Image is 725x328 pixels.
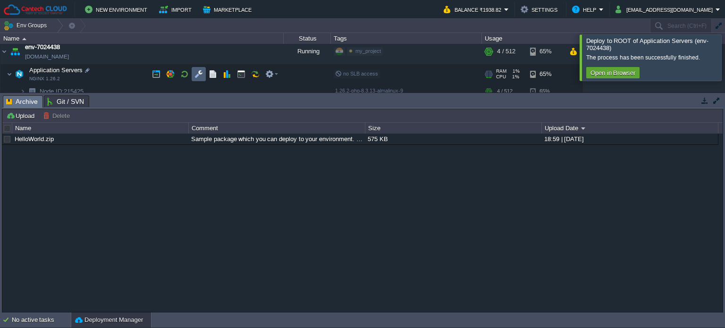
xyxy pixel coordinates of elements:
[530,65,561,84] div: 65%
[39,87,85,95] span: 215425
[75,315,143,325] button: Deployment Manager
[29,76,60,82] span: NGINX 1.26.2
[43,111,73,120] button: Delete
[25,84,39,99] img: AMDAwAAAACH5BAEAAAAALAAAAAABAAEAAAICRAEAOw==
[159,4,194,15] button: Import
[335,88,403,93] span: 1.26.2-php-8.3.13-almalinux-9
[572,4,599,15] button: Help
[284,33,330,44] div: Status
[6,111,37,120] button: Upload
[3,19,50,32] button: Env Groups
[28,67,84,74] a: Application ServersNGINX 1.26.2
[15,135,54,143] a: HelloWorld.zip
[284,39,331,64] div: Running
[13,123,188,134] div: Name
[497,84,513,99] div: 4 / 512
[444,4,504,15] button: Balance ₹1938.82
[355,48,381,54] span: my_project
[530,39,561,64] div: 65%
[25,52,69,61] a: [DOMAIN_NAME]
[22,38,26,40] img: AMDAwAAAACH5BAEAAAAALAAAAAABAAEAAAICRAEAOw==
[496,68,506,74] span: RAM
[189,123,365,134] div: Comment
[12,312,71,328] div: No active tasks
[0,39,8,64] img: AMDAwAAAACH5BAEAAAAALAAAAAABAAEAAAICRAEAOw==
[615,4,716,15] button: [EMAIL_ADDRESS][DOMAIN_NAME]
[482,33,582,44] div: Usage
[47,96,84,107] span: Git / SVN
[189,134,364,144] div: Sample package which you can deploy to your environment. Feel free to delete and upload a package...
[13,65,26,84] img: AMDAwAAAACH5BAEAAAAALAAAAAABAAEAAAICRAEAOw==
[497,39,515,64] div: 4 / 512
[510,68,520,74] span: 1%
[85,4,150,15] button: New Environment
[510,74,519,80] span: 1%
[365,134,541,144] div: 575 KB
[1,33,283,44] div: Name
[331,33,481,44] div: Tags
[28,66,84,74] span: Application Servers
[542,123,718,134] div: Upload Date
[530,84,561,99] div: 65%
[39,87,85,95] a: Node ID:215425
[586,37,708,51] span: Deploy to ROOT of Application Servers (env-7024438)
[203,4,254,15] button: Marketplace
[366,123,541,134] div: Size
[521,4,560,15] button: Settings
[7,65,12,84] img: AMDAwAAAACH5BAEAAAAALAAAAAABAAEAAAICRAEAOw==
[496,74,506,80] span: CPU
[20,84,25,99] img: AMDAwAAAACH5BAEAAAAALAAAAAABAAEAAAICRAEAOw==
[25,42,60,52] a: env-7024438
[588,68,638,77] button: Open in Browser
[8,39,22,64] img: AMDAwAAAACH5BAEAAAAALAAAAAABAAEAAAICRAEAOw==
[6,96,38,108] span: Archive
[3,4,67,16] img: Cantech Cloud
[40,88,64,95] span: Node ID:
[542,134,717,144] div: 18:59 | [DATE]
[586,54,719,61] div: The process has been successfully finished.
[335,71,378,76] span: no SLB access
